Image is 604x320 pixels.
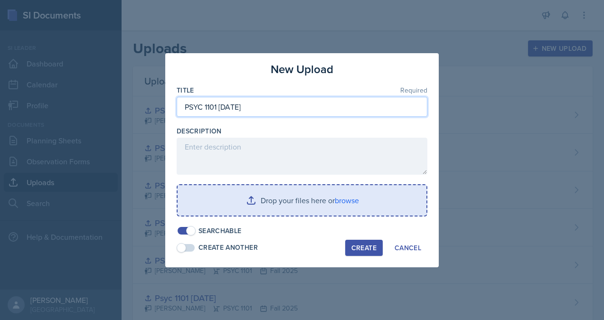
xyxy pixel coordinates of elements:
[177,97,427,117] input: Enter title
[351,244,377,252] div: Create
[388,240,427,256] button: Cancel
[345,240,383,256] button: Create
[400,87,427,94] span: Required
[198,226,242,236] div: Searchable
[271,61,333,78] h3: New Upload
[177,85,194,95] label: Title
[177,126,222,136] label: Description
[198,243,258,253] div: Create Another
[395,244,421,252] div: Cancel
